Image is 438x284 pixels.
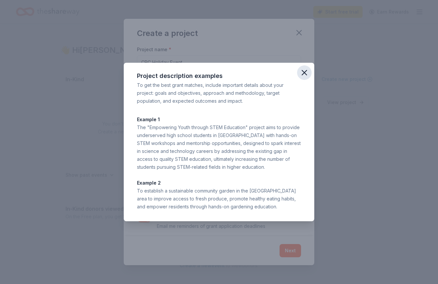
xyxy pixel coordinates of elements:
div: The "Empowering Youth through STEM Education" project aims to provide underserved high school stu... [137,124,301,171]
div: Project description examples [137,71,301,81]
p: Example 2 [137,179,301,187]
div: To establish a sustainable community garden in the [GEOGRAPHIC_DATA] area to improve access to fr... [137,187,301,211]
div: To get the best grant matches, include important details about your project: goals and objectives... [137,81,301,105]
p: Example 1 [137,116,301,124]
